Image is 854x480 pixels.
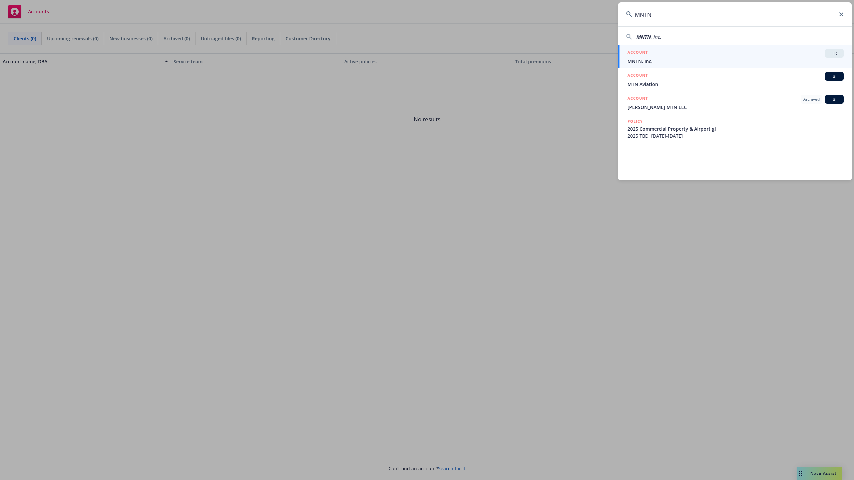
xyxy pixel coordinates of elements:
a: ACCOUNTTRMNTN, Inc. [618,45,852,68]
span: MNTN [636,34,651,40]
span: [PERSON_NAME] MTN LLC [627,104,844,111]
span: BI [828,96,841,102]
h5: ACCOUNT [627,72,648,80]
span: BI [828,73,841,79]
span: 2025 Commercial Property & Airport gl [627,125,844,132]
span: MNTN, Inc. [627,58,844,65]
a: ACCOUNTBIMTN Aviation [618,68,852,91]
span: Archived [803,96,820,102]
span: MTN Aviation [627,81,844,88]
h5: ACCOUNT [627,49,648,57]
input: Search... [618,2,852,26]
a: POLICY2025 Commercial Property & Airport gl2025 TBD, [DATE]-[DATE] [618,114,852,143]
span: 2025 TBD, [DATE]-[DATE] [627,132,844,139]
span: , Inc. [651,34,661,40]
h5: POLICY [627,118,643,125]
span: TR [828,50,841,56]
a: ACCOUNTArchivedBI[PERSON_NAME] MTN LLC [618,91,852,114]
h5: ACCOUNT [627,95,648,103]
